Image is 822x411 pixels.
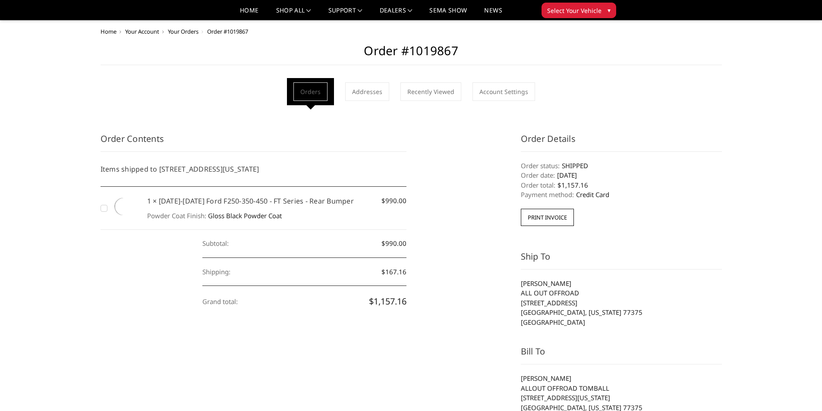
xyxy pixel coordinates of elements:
dd: $990.00 [202,229,406,258]
dd: Gloss Black Powder Coat [147,211,407,221]
span: $990.00 [381,196,406,206]
dd: SHIPPED [521,161,722,171]
a: Your Account [125,28,159,35]
span: ▾ [608,6,611,15]
li: [GEOGRAPHIC_DATA], [US_STATE] 77375 [521,307,722,317]
a: Support [328,7,362,20]
dd: $1,157.16 [521,180,722,190]
li: ALLOUT OFFROAD TOMBALL [521,383,722,393]
h3: Ship To [521,250,722,270]
li: ALL OUT OFFROAD [521,288,722,298]
a: Account Settings [472,82,535,101]
button: Select Your Vehicle [542,3,616,18]
h3: Bill To [521,345,722,364]
dt: Powder Coat Finish: [147,211,206,221]
dt: Grand total: [202,288,238,316]
dd: $1,157.16 [202,286,406,317]
a: Recently Viewed [400,82,461,101]
dt: Order status: [521,161,560,171]
span: Select Your Vehicle [547,6,602,15]
li: [PERSON_NAME] [521,279,722,289]
a: shop all [276,7,311,20]
dt: Order date: [521,170,555,180]
a: Orders [293,82,328,101]
a: News [484,7,502,20]
li: [PERSON_NAME] [521,373,722,383]
dt: Order total: [521,180,555,190]
h2: Order #1019867 [101,44,722,65]
li: [STREET_ADDRESS] [521,298,722,308]
a: Home [101,28,117,35]
a: Addresses [345,82,389,101]
a: Dealers [380,7,413,20]
h3: Order Contents [101,132,407,152]
h5: 1 × [DATE]-[DATE] Ford F250-350-450 - FT Series - Rear Bumper [147,196,407,206]
dd: [DATE] [521,170,722,180]
li: [STREET_ADDRESS][US_STATE] [521,393,722,403]
span: Order #1019867 [207,28,248,35]
button: Print Invoice [521,209,574,226]
dt: Shipping: [202,258,230,286]
dd: $167.16 [202,258,406,286]
h3: Order Details [521,132,722,152]
li: [GEOGRAPHIC_DATA] [521,317,722,327]
dd: Credit Card [521,190,722,200]
dt: Payment method: [521,190,574,200]
a: SEMA Show [429,7,467,20]
h5: Items shipped to [STREET_ADDRESS][US_STATE] [101,164,407,174]
a: Home [240,7,258,20]
img: 2023-2025 Ford F250-350-450 - FT Series - Rear Bumper [113,196,134,217]
a: Your Orders [168,28,198,35]
dt: Subtotal: [202,229,229,257]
